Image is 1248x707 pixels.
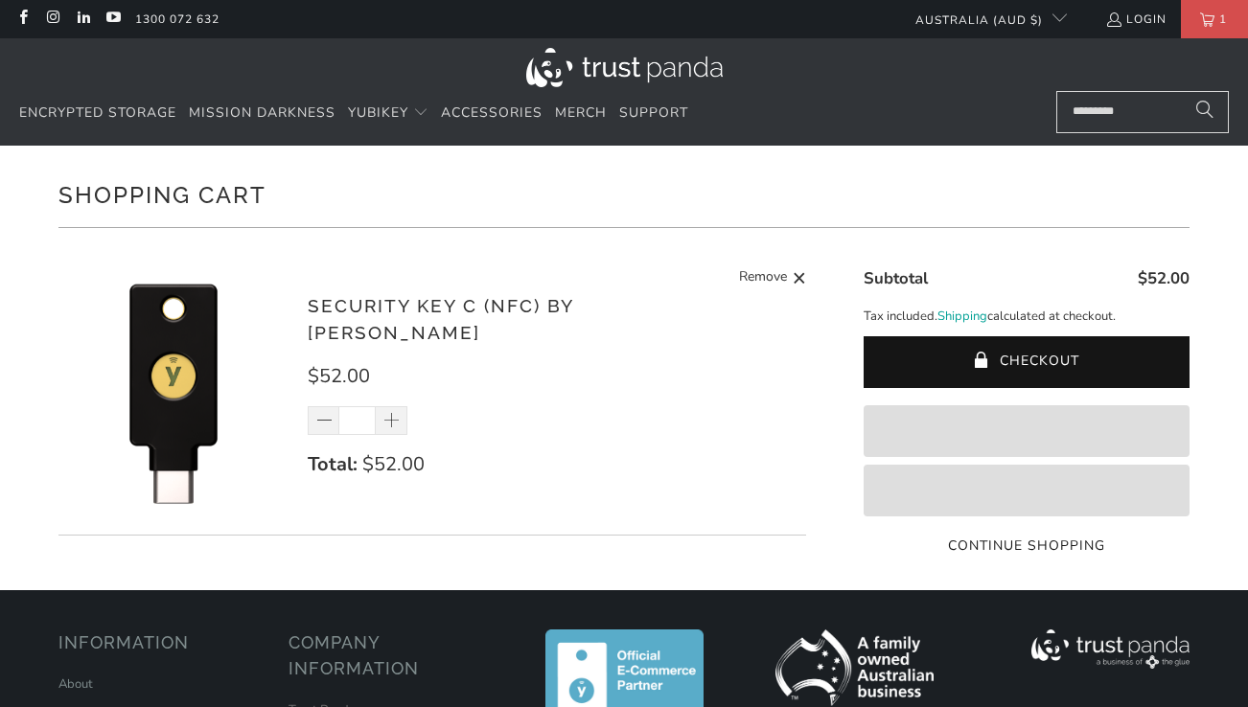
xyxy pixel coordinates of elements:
[189,91,335,136] a: Mission Darkness
[441,91,543,136] a: Accessories
[864,336,1190,388] button: Checkout
[864,536,1190,557] a: Continue Shopping
[308,363,370,389] span: $52.00
[1138,267,1190,289] span: $52.00
[135,9,220,30] a: 1300 072 632
[348,91,428,136] summary: YubiKey
[555,91,607,136] a: Merch
[19,91,176,136] a: Encrypted Storage
[104,11,121,27] a: Trust Panda Australia on YouTube
[864,307,1190,327] p: Tax included. calculated at checkout.
[619,103,688,122] span: Support
[44,11,60,27] a: Trust Panda Australia on Instagram
[58,675,93,693] a: About
[75,11,91,27] a: Trust Panda Australia on LinkedIn
[555,103,607,122] span: Merch
[739,266,787,290] span: Remove
[937,307,987,327] a: Shipping
[526,48,723,87] img: Trust Panda Australia
[58,276,289,506] img: Security Key C (NFC) by Yubico
[19,103,176,122] span: Encrypted Storage
[362,451,425,477] span: $52.00
[308,451,358,477] strong: Total:
[739,266,806,290] a: Remove
[1181,91,1229,133] button: Search
[1105,9,1167,30] a: Login
[1056,91,1229,133] input: Search...
[19,91,688,136] nav: Translation missing: en.navigation.header.main_nav
[58,174,1190,213] h1: Shopping Cart
[14,11,31,27] a: Trust Panda Australia on Facebook
[864,267,928,289] span: Subtotal
[441,103,543,122] span: Accessories
[189,103,335,122] span: Mission Darkness
[619,91,688,136] a: Support
[308,295,573,344] a: Security Key C (NFC) by [PERSON_NAME]
[348,103,408,122] span: YubiKey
